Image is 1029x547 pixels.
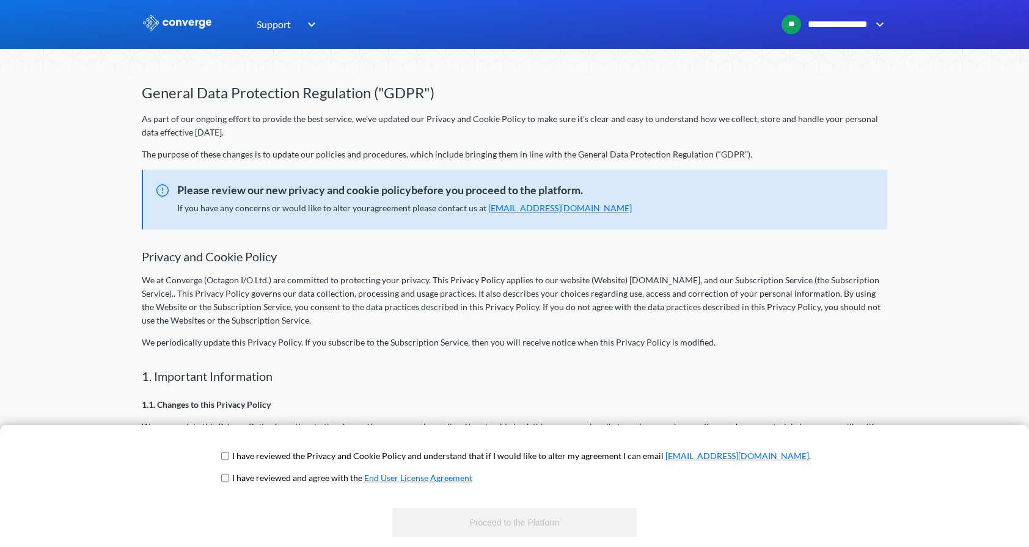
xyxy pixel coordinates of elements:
p: 1.1. Changes to this Privacy Policy [142,398,887,411]
button: Proceed to the Platform [392,508,637,537]
p: I have reviewed the Privacy and Cookie Policy and understand that if I would like to alter my agr... [232,449,811,463]
a: [EMAIL_ADDRESS][DOMAIN_NAME] [488,203,632,213]
a: [EMAIL_ADDRESS][DOMAIN_NAME] [665,451,809,461]
h2: 1. Important Information [142,369,887,383]
a: End User License Agreement [364,473,472,483]
h2: Privacy and Cookie Policy [142,249,887,264]
p: We periodically update this Privacy Policy. If you subscribe to the Subscription Service, then yo... [142,336,887,349]
span: If you have any concerns or would like to alter your agreement please contact us at [177,203,632,213]
span: Support [257,16,291,32]
img: downArrow.svg [868,17,887,32]
p: The purpose of these changes is to update our policies and procedures, which include bringing the... [142,148,887,161]
img: logo_ewhite.svg [142,15,213,31]
span: Please review our new privacy and cookie policybefore you proceed to the platform. [143,182,875,199]
p: We may update this Privacy Policy from time to time by posting a new version online. You should c... [142,420,887,474]
p: As part of our ongoing effort to provide the best service, we've updated our Privacy and Cookie P... [142,112,887,139]
img: downArrow.svg [299,17,319,32]
p: We at Converge (Octagon I/O Ltd.) are committed to protecting your privacy. This Privacy Policy a... [142,273,887,327]
p: I have reviewed and agree with the [232,471,472,485]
